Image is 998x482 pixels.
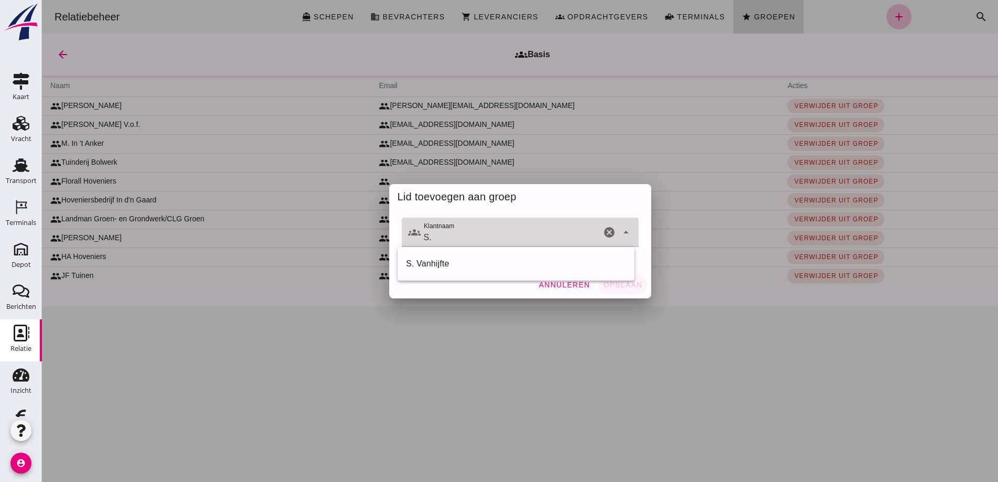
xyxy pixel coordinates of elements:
[10,387,31,394] div: Inzicht
[6,177,37,184] div: Transport
[2,3,40,41] img: logo-small.a267ee39.svg
[11,135,31,142] div: Vracht
[366,226,379,239] i: groups
[6,303,36,310] div: Berichten
[12,261,31,268] div: Depot
[578,226,590,239] i: Sluit
[6,219,36,226] div: Terminals
[13,93,29,100] div: Kaart
[492,275,553,294] button: Annuleren
[561,226,574,239] i: Wis Klantnaam
[497,281,549,289] span: Annuleren
[347,184,609,209] div: Lid toevoegen aan groep
[10,345,31,352] div: Relatie
[10,453,31,474] i: account_circle
[364,258,584,270] div: S. Vanhijfte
